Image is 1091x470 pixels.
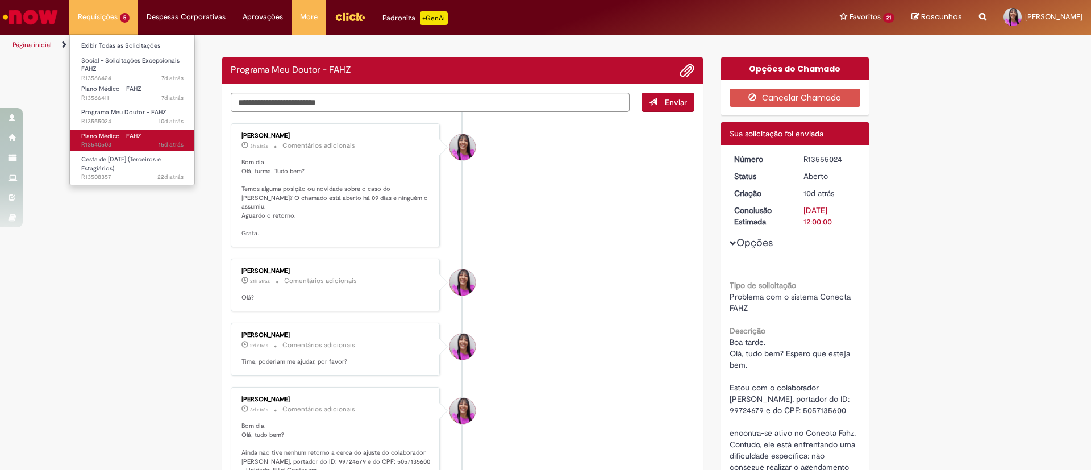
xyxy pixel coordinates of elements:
[1025,12,1082,22] span: [PERSON_NAME]
[382,11,448,25] div: Padroniza
[243,11,283,23] span: Aprovações
[161,74,184,82] span: 7d atrás
[159,140,184,149] span: 15d atrás
[81,140,184,149] span: R13540503
[70,130,195,151] a: Aberto R13540503 : Plano Médico - FAHZ
[803,170,856,182] div: Aberto
[803,188,834,198] span: 10d atrás
[250,278,270,285] span: 21h atrás
[69,34,195,185] ul: Requisições
[78,11,118,23] span: Requisições
[726,153,796,165] dt: Número
[726,170,796,182] dt: Status
[241,357,431,367] p: Time, poderiam me ajudar, por favor?
[665,97,687,107] span: Enviar
[70,153,195,178] a: Aberto R13508357 : Cesta de Natal (Terceiros e Estagiários)
[70,106,195,127] a: Aberto R13555024 : Programa Meu Doutor - FAHZ
[921,11,962,22] span: Rascunhos
[730,280,796,290] b: Tipo de solicitação
[803,188,834,198] time: 22/09/2025 12:50:02
[284,276,357,286] small: Comentários adicionais
[159,117,184,126] time: 22/09/2025 12:50:03
[241,268,431,274] div: [PERSON_NAME]
[9,35,719,56] ul: Trilhas de página
[250,342,268,349] span: 2d atrás
[282,141,355,151] small: Comentários adicionais
[120,13,130,23] span: 5
[449,334,476,360] div: Lauane Laissa De Oliveira
[81,74,184,83] span: R13566424
[157,173,184,181] span: 22d atrás
[250,278,270,285] time: 30/09/2025 16:37:49
[282,405,355,414] small: Comentários adicionais
[241,158,431,238] p: Bom dia. Olá, turma. Tudo bem? Temos alguma posição ou novidade sobre o caso do [PERSON_NAME]? O ...
[81,85,141,93] span: Plano Médico - FAHZ
[241,132,431,139] div: [PERSON_NAME]
[231,93,630,112] textarea: Digite sua mensagem aqui...
[726,188,796,199] dt: Criação
[1,6,60,28] img: ServiceNow
[159,140,184,149] time: 16/09/2025 15:52:23
[70,40,195,52] a: Exibir Todas as Solicitações
[159,117,184,126] span: 10d atrás
[449,269,476,296] div: Lauane Laissa De Oliveira
[70,83,195,104] a: Aberto R13566411 : Plano Médico - FAHZ
[730,89,861,107] button: Cancelar Chamado
[157,173,184,181] time: 09/09/2025 15:16:58
[241,293,431,302] p: Olá?
[730,326,765,336] b: Descrição
[250,143,268,149] span: 3h atrás
[730,292,853,313] span: Problema com o sistema Conecta FAHZ
[803,188,856,199] div: 22/09/2025 12:50:02
[250,342,268,349] time: 29/09/2025 16:27:38
[642,93,694,112] button: Enviar
[241,332,431,339] div: [PERSON_NAME]
[81,56,180,74] span: Social – Solicitações Excepcionais FAHZ
[161,94,184,102] span: 7d atrás
[81,94,184,103] span: R13566411
[449,134,476,160] div: Lauane Laissa De Oliveira
[81,108,166,117] span: Programa Meu Doutor - FAHZ
[803,205,856,227] div: [DATE] 12:00:00
[282,340,355,350] small: Comentários adicionais
[300,11,318,23] span: More
[730,128,823,139] span: Sua solicitação foi enviada
[250,143,268,149] time: 01/10/2025 10:33:57
[250,406,268,413] span: 3d atrás
[81,173,184,182] span: R13508357
[81,117,184,126] span: R13555024
[231,65,351,76] h2: Programa Meu Doutor - FAHZ Histórico de tíquete
[803,153,856,165] div: R13555024
[911,12,962,23] a: Rascunhos
[850,11,881,23] span: Favoritos
[81,132,141,140] span: Plano Médico - FAHZ
[883,13,894,23] span: 21
[680,63,694,78] button: Adicionar anexos
[449,398,476,424] div: Lauane Laissa De Oliveira
[721,57,869,80] div: Opções do Chamado
[161,94,184,102] time: 25/09/2025 12:20:50
[726,205,796,227] dt: Conclusão Estimada
[13,40,52,49] a: Página inicial
[420,11,448,25] p: +GenAi
[81,155,161,173] span: Cesta de [DATE] (Terceiros e Estagiários)
[250,406,268,413] time: 29/09/2025 08:42:16
[147,11,226,23] span: Despesas Corporativas
[335,8,365,25] img: click_logo_yellow_360x200.png
[241,396,431,403] div: [PERSON_NAME]
[70,55,195,79] a: Aberto R13566424 : Social – Solicitações Excepcionais FAHZ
